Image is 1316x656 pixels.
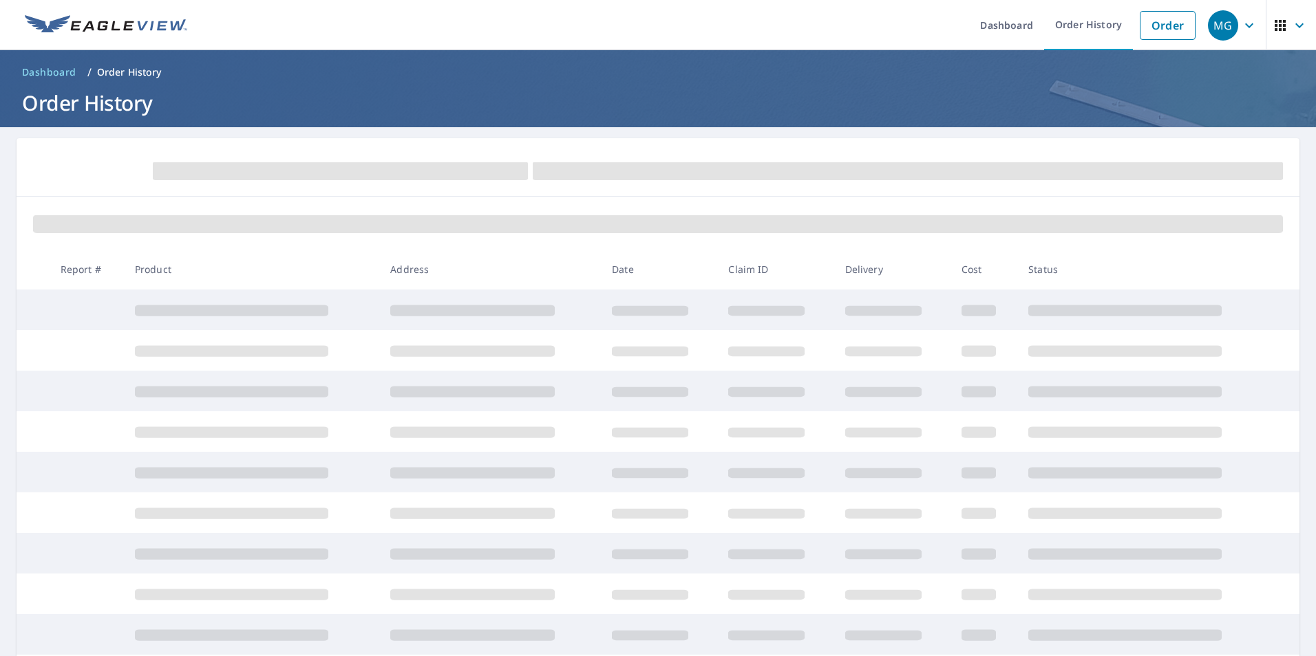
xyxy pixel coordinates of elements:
th: Date [601,249,717,289]
nav: breadcrumb [17,61,1299,83]
h1: Order History [17,89,1299,117]
th: Product [124,249,380,289]
th: Status [1017,249,1273,289]
img: EV Logo [25,15,187,36]
th: Claim ID [717,249,834,289]
div: MG [1208,10,1238,41]
th: Cost [951,249,1017,289]
a: Dashboard [17,61,82,83]
p: Order History [97,65,162,79]
a: Order [1140,11,1196,40]
th: Report # [50,249,124,289]
th: Delivery [834,249,951,289]
th: Address [379,249,601,289]
span: Dashboard [22,65,76,79]
li: / [87,64,92,80]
